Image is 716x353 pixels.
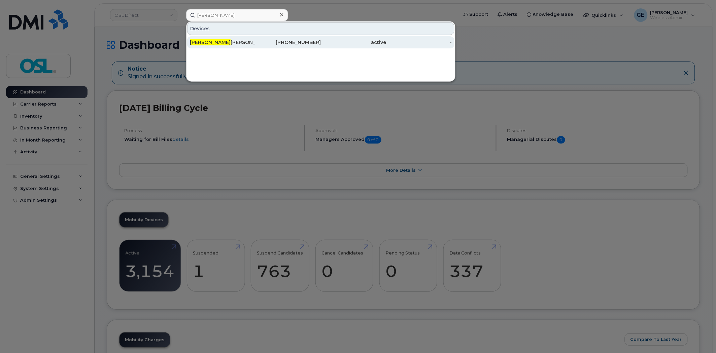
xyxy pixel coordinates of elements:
div: active [321,39,386,46]
div: [PERSON_NAME] [190,39,255,46]
div: - [386,39,452,46]
div: [PHONE_NUMBER] [255,39,321,46]
span: [PERSON_NAME] [190,39,231,45]
div: Devices [187,22,454,35]
a: [PERSON_NAME][PERSON_NAME][PHONE_NUMBER]active- [187,36,454,48]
